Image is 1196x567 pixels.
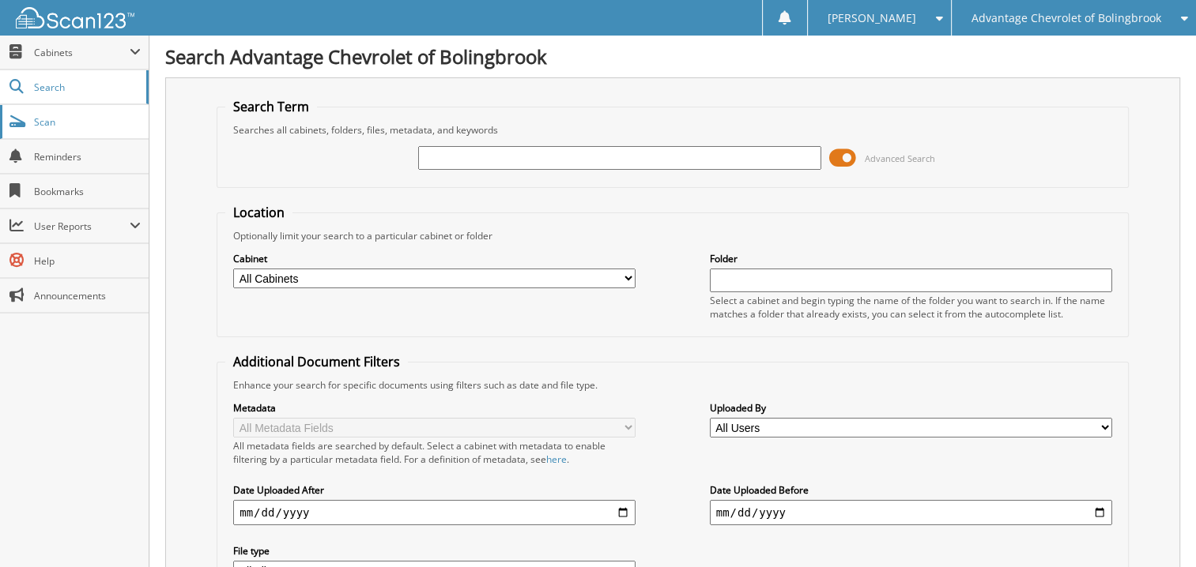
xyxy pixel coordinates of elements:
span: Cabinets [34,46,130,59]
label: Cabinet [233,252,636,265]
span: Scan [34,115,141,129]
div: All metadata fields are searched by default. Select a cabinet with metadata to enable filtering b... [233,439,636,466]
span: Search [34,81,138,94]
label: Uploaded By [710,401,1112,415]
label: Date Uploaded After [233,483,636,497]
a: here [546,452,567,466]
legend: Additional Document Filters [225,353,408,370]
label: Folder [710,252,1112,265]
span: Bookmarks [34,185,141,198]
input: end [710,500,1112,525]
legend: Search Term [225,98,317,115]
span: Advanced Search [865,152,935,164]
span: Announcements [34,289,141,302]
div: Select a cabinet and begin typing the name of the folder you want to search in. If the name match... [710,294,1112,321]
span: Advantage Chevrolet of Bolingbrook [972,13,1161,23]
span: User Reports [34,220,130,233]
div: Optionally limit your search to a particular cabinet or folder [225,229,1120,242]
span: [PERSON_NAME] [828,13,916,23]
span: Reminders [34,150,141,163]
label: Date Uploaded Before [710,483,1112,497]
input: start [233,500,636,525]
label: File type [233,544,636,558]
label: Metadata [233,401,636,415]
span: Help [34,254,141,268]
legend: Location [225,204,292,221]
img: scan123-logo-white.svg [16,7,134,28]
h1: Search Advantage Chevrolet of Bolingbrook [165,43,1180,69]
div: Enhance your search for specific documents using filters such as date and file type. [225,378,1120,392]
div: Searches all cabinets, folders, files, metadata, and keywords [225,123,1120,137]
